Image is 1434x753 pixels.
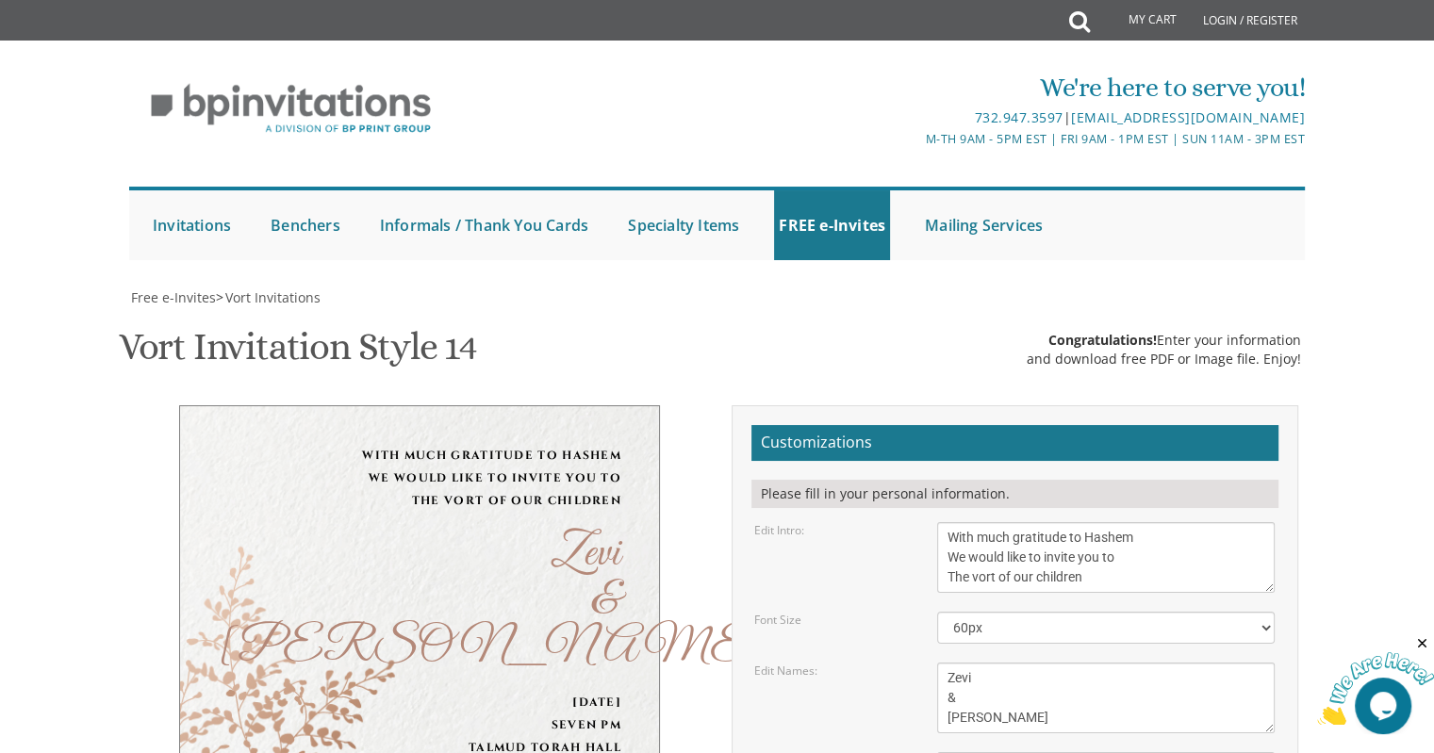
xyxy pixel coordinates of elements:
[1088,2,1190,40] a: My Cart
[754,663,817,679] label: Edit Names:
[131,288,216,306] span: Free e-Invites
[937,663,1275,733] textarea: [PERSON_NAME] & [PERSON_NAME]
[148,190,236,260] a: Invitations
[774,190,890,260] a: FREE e-Invites
[1317,635,1434,725] iframe: chat widget
[216,288,321,306] span: >
[522,69,1305,106] div: We're here to serve you!
[1027,350,1301,368] div: and download free PDF or Image file. Enjoy!
[937,522,1275,593] textarea: With much gratitude to Hashem We would like to invite you to The vort of our children
[119,326,477,382] h1: Vort Invitation Style 14
[751,480,1278,508] div: Please fill in your personal information.
[1027,331,1301,350] div: Enter your information
[129,70,453,148] img: BP Invitation Loft
[1071,108,1305,126] a: [EMAIL_ADDRESS][DOMAIN_NAME]
[225,288,321,306] span: Vort Invitations
[218,531,621,672] div: Zevi & [PERSON_NAME]
[920,190,1047,260] a: Mailing Services
[754,612,801,628] label: Font Size
[522,129,1305,149] div: M-Th 9am - 5pm EST | Fri 9am - 1pm EST | Sun 11am - 3pm EST
[129,288,216,306] a: Free e-Invites
[218,444,621,512] div: With much gratitude to Hashem We would like to invite you to The vort of our children
[1048,331,1157,349] span: Congratulations!
[266,190,345,260] a: Benchers
[974,108,1063,126] a: 732.947.3597
[522,106,1305,129] div: |
[223,288,321,306] a: Vort Invitations
[751,425,1278,461] h2: Customizations
[375,190,593,260] a: Informals / Thank You Cards
[754,522,804,538] label: Edit Intro:
[623,190,744,260] a: Specialty Items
